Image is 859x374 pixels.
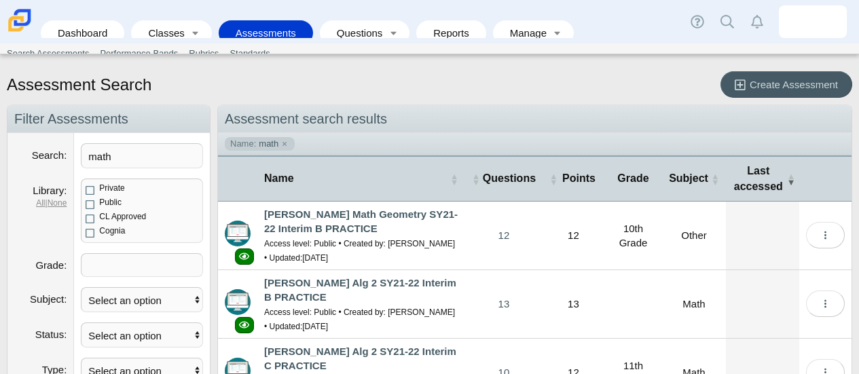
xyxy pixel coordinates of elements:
[35,329,67,340] label: Status
[48,20,117,45] a: Dashboard
[259,138,278,150] span: math
[264,345,456,371] a: [PERSON_NAME] Alg 2 SY21-22 Interim C PRACTICE
[224,43,275,64] a: Standards
[711,172,719,186] span: Subject : Activate to sort
[548,20,567,45] a: Toggle expanded
[99,226,125,236] span: Cognia
[94,43,183,64] a: Performance Bands
[302,253,328,263] time: Jan 5, 2022 at 2:50 PM
[225,221,251,246] img: type-advanced.svg
[720,71,852,98] a: Create Assessment
[662,270,726,339] td: Math
[264,208,458,234] a: [PERSON_NAME] Math Geometry SY21-22 Interim B PRACTICE
[183,43,224,64] a: Rubrics
[225,289,251,315] img: type-advanced.svg
[225,137,295,151] a: Name: math
[543,202,604,270] td: 12
[14,198,67,209] dfn: |
[264,171,447,186] span: Name
[806,291,845,317] button: More options
[611,171,655,186] span: Grade
[604,202,662,270] td: 10th Grade
[465,202,543,269] a: 12
[450,172,458,186] span: Name : Activate to sort
[33,185,67,196] label: Library
[7,73,151,96] h1: Assessment Search
[779,5,847,38] a: matthew.fibich.kEPuGm
[787,172,792,186] span: Last accessed : Activate to remove sorting
[30,293,67,305] label: Subject
[465,270,543,338] a: 13
[543,270,604,339] td: 13
[7,105,210,133] h2: Filter Assessments
[802,11,824,33] img: matthew.fibich.kEPuGm
[1,43,94,64] a: Search Assessments
[99,183,124,193] span: Private
[733,164,784,194] span: Last accessed
[264,307,455,331] small: Access level: Public • Created by: [PERSON_NAME] • Updated:
[218,105,852,133] h2: Assessment search results
[81,253,203,277] tags: ​
[423,20,479,45] a: Reports
[549,172,558,186] span: Points : Activate to sort
[384,20,403,45] a: Toggle expanded
[225,20,306,45] a: Assessments
[483,171,536,186] span: Questions
[264,277,456,303] a: [PERSON_NAME] Alg 2 SY21-22 Interim B PRACTICE
[138,20,185,45] a: Classes
[750,79,838,90] span: Create Assessment
[36,198,45,208] a: All
[48,198,67,208] a: None
[500,20,548,45] a: Manage
[186,20,205,45] a: Toggle expanded
[99,198,122,207] span: Public
[264,239,455,263] small: Access level: Public • Created by: [PERSON_NAME] • Updated:
[806,222,845,248] button: More options
[32,149,67,161] label: Search
[35,259,67,271] label: Grade
[327,20,384,45] a: Questions
[742,7,772,37] a: Alerts
[472,172,480,186] span: Questions : Activate to sort
[230,138,256,150] span: Name:
[5,25,34,37] a: Carmen School of Science & Technology
[302,322,328,331] time: Jan 9, 2022 at 10:57 AM
[5,6,34,35] img: Carmen School of Science & Technology
[99,212,146,221] span: CL Approved
[560,171,598,186] span: Points
[669,171,708,186] span: Subject
[662,202,726,270] td: Other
